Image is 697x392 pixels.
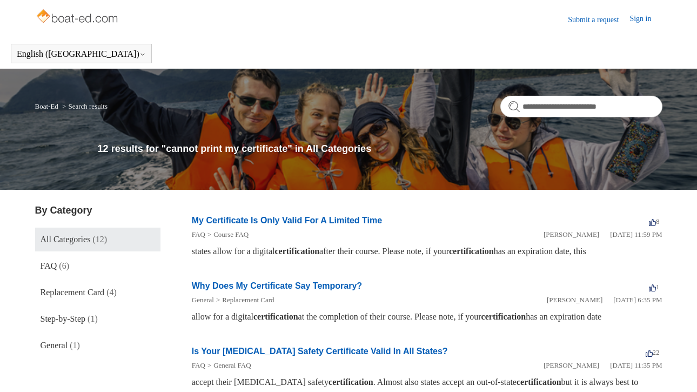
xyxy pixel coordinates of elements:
a: FAQ [192,230,205,238]
time: 01/05/2024, 18:35 [613,296,662,304]
em: certification [449,247,494,256]
a: All Categories (12) [35,228,160,251]
a: General (1) [35,334,160,357]
a: Replacement Card [222,296,274,304]
a: Course FAQ [213,230,249,238]
a: General [192,296,214,304]
li: [PERSON_NAME] [547,295,602,305]
span: FAQ [41,261,57,270]
h1: 12 results for "cannot print my certificate" in All Categories [98,142,662,156]
div: accept their [MEDICAL_DATA] safety . Almost also states accept an out-of-state but it is always b... [192,376,662,389]
a: FAQ (6) [35,254,160,278]
li: Replacement Card [214,295,274,305]
li: Search results [60,102,108,110]
a: My Certificate Is Only Valid For A Limited Time [192,216,382,225]
a: Why Does My Certificate Say Temporary? [192,281,362,290]
a: Replacement Card (4) [35,281,160,304]
img: Boat-Ed Help Center home page [35,6,121,28]
li: General FAQ [205,360,251,371]
span: (4) [106,288,117,297]
span: (6) [59,261,69,270]
li: General [192,295,214,305]
a: Sign in [629,13,662,26]
span: Step-by-Step [41,314,86,323]
em: certification [274,247,319,256]
button: English ([GEOGRAPHIC_DATA]) [17,49,146,59]
a: Boat-Ed [35,102,58,110]
a: Step-by-Step (1) [35,307,160,331]
em: certification [329,377,373,387]
span: All Categories [41,235,91,244]
time: 04/01/2022, 23:59 [610,230,662,238]
span: 22 [646,348,660,356]
span: 8 [649,217,660,225]
a: General FAQ [213,361,251,369]
a: FAQ [192,361,205,369]
span: (12) [92,235,107,244]
em: certification [253,312,298,321]
li: [PERSON_NAME] [544,360,599,371]
span: (1) [88,314,98,323]
input: Search [500,96,662,117]
h3: By Category [35,203,160,218]
li: [PERSON_NAME] [544,229,599,240]
li: FAQ [192,229,205,240]
span: (1) [70,341,80,350]
em: certification [517,377,561,387]
li: Course FAQ [205,229,249,240]
time: 04/01/2022, 23:35 [610,361,662,369]
a: Submit a request [568,14,629,25]
span: Replacement Card [41,288,105,297]
div: states allow for a digital after their course. Please note, if your has an expiration date, this [192,245,662,258]
em: certification [481,312,526,321]
li: Boat-Ed [35,102,61,110]
div: allow for a digital at the completion of their course. Please note, if your has an expiration date [192,310,662,323]
a: Is Your [MEDICAL_DATA] Safety Certificate Valid In All States? [192,347,448,356]
span: General [41,341,68,350]
span: 1 [649,283,660,291]
li: FAQ [192,360,205,371]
